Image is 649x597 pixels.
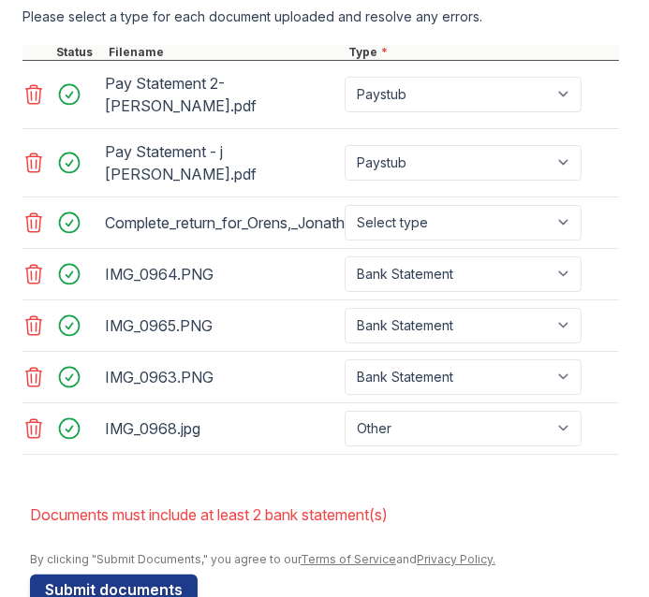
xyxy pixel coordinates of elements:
[52,45,105,60] div: Status
[105,414,337,444] div: IMG_0968.jpg
[105,259,337,289] div: IMG_0964.PNG
[105,68,337,121] div: Pay Statement 2-[PERSON_NAME].pdf
[105,362,337,392] div: IMG_0963.PNG
[105,311,337,341] div: IMG_0965.PNG
[345,45,619,60] div: Type
[30,496,619,533] li: Documents must include at least 2 bank statement(s)
[105,208,337,238] div: Complete_return_for_Orens,_Jonathan.pdf
[105,45,345,60] div: Filename
[301,552,396,566] a: Terms of Service
[417,552,495,566] a: Privacy Policy.
[105,137,337,189] div: Pay Statement - j [PERSON_NAME].pdf
[30,552,619,567] div: By clicking "Submit Documents," you agree to our and
[22,7,619,26] div: Please select a type for each document uploaded and resolve any errors.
